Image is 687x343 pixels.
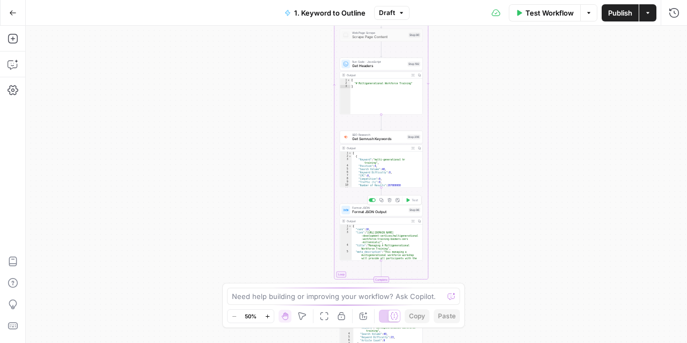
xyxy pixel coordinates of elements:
span: Toggle code folding, rows 1 through 3 [347,78,350,82]
span: Paste [438,311,456,321]
div: 4 [340,332,353,335]
img: ey5lt04xp3nqzrimtu8q5fsyor3u [343,135,348,140]
div: 4 [340,244,352,250]
span: Test Workflow [525,8,574,18]
div: Complete [374,276,389,282]
div: Step 206 [407,135,420,140]
g: Edge from step_90 to step_192 [381,41,382,57]
div: 1 [340,78,350,82]
span: Publish [608,8,632,18]
span: Format JSON [352,206,406,210]
button: Test [404,196,420,203]
div: Step 90 [408,33,420,38]
span: Get Semrush Keywords [352,136,405,142]
span: Toggle code folding, rows 2 through 11 [348,155,352,158]
span: 1. Keyword to Outline [294,8,366,18]
div: 3 [340,158,352,164]
div: 3 [340,326,353,332]
div: 7 [340,174,352,177]
div: 1 [340,151,352,155]
span: Test [412,198,418,202]
div: 6 [340,339,353,342]
div: Complete [340,276,423,282]
span: SEO Research [352,133,405,137]
div: Output [347,219,408,223]
div: 11 [340,187,352,190]
span: Run Code · JavaScript [352,60,405,64]
button: Draft [374,6,410,20]
div: 6 [340,171,352,174]
div: 5 [340,250,352,266]
div: 2 [340,82,350,85]
g: Edge from step_192 to step_206 [381,114,382,130]
div: 3 [340,85,350,88]
button: Publish [602,4,639,21]
span: Toggle code folding, rows 1 through 62 [348,151,352,155]
div: Step 96 [408,208,420,213]
span: 50% [245,312,257,320]
div: Web Page ScrapeScrape Page ContentStep 90 [340,28,423,41]
span: Scrape Page Content [352,34,406,40]
div: 5 [340,167,352,171]
div: 5 [340,335,353,339]
div: 4 [340,164,352,167]
div: Run Code · JavaScriptGet HeadersStep 192Output[ "# Multigenerational Workforce Training"] [340,57,423,114]
div: 1 [340,224,352,228]
span: Toggle code folding, rows 1 through 73 [348,224,352,228]
span: Get Headers [352,63,405,69]
button: 1. Keyword to Outline [278,4,372,21]
div: 8 [340,177,352,180]
button: Paste [434,309,460,323]
g: Edge from step_250 to step_90 [381,12,382,28]
button: Copy [405,309,429,323]
div: 2 [340,228,352,231]
span: Format JSON Output [352,209,406,215]
div: Step 192 [407,62,420,67]
button: Test Workflow [509,4,580,21]
div: SEO ResearchGet Semrush KeywordsStep 206Output[ { "Keyword":"multi-generational hr training", "Po... [340,130,423,187]
div: Output [347,146,408,150]
div: 2 [340,155,352,158]
div: Format JSONFormat JSON OutputStep 96TestOutput{ "rank":10, "link":"[URL][DOMAIN_NAME] -developmen... [340,203,423,260]
div: 10 [340,184,352,187]
div: 9 [340,180,352,184]
div: 3 [340,231,352,244]
span: Web Page Scrape [352,31,406,35]
div: Output [347,73,408,77]
span: Copy [409,311,425,321]
span: Draft [379,8,395,18]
